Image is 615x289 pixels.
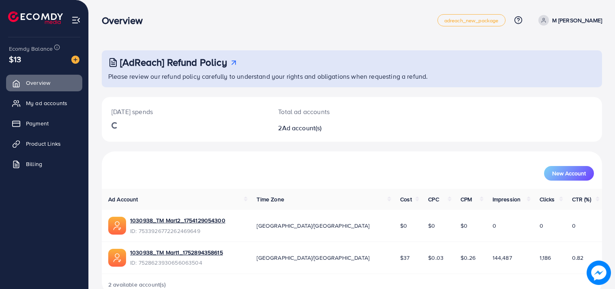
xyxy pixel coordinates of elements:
span: 2 available account(s) [108,280,166,289]
span: Payment [26,119,49,127]
span: Billing [26,160,42,168]
span: Ad account(s) [282,123,322,132]
a: M [PERSON_NAME] [535,15,602,26]
p: Please review our refund policy carefully to understand your rights and obligations when requesti... [108,71,597,81]
p: Total ad accounts [278,107,384,116]
span: 0 [540,222,543,230]
span: 0.82 [572,254,584,262]
a: Billing [6,156,82,172]
span: ID: 7528623930656063504 [130,259,223,267]
span: CPC [428,195,439,203]
span: $0 [400,222,407,230]
h3: Overview [102,15,149,26]
span: $0 [428,222,435,230]
p: M [PERSON_NAME] [552,15,602,25]
a: Payment [6,115,82,132]
h3: [AdReach] Refund Policy [120,56,227,68]
img: menu [71,15,81,25]
span: $0 [461,222,467,230]
span: [GEOGRAPHIC_DATA]/[GEOGRAPHIC_DATA] [257,222,369,230]
img: ic-ads-acc.e4c84228.svg [108,217,126,235]
span: $37 [400,254,409,262]
span: [GEOGRAPHIC_DATA]/[GEOGRAPHIC_DATA] [257,254,369,262]
span: $0.26 [461,254,476,262]
span: Ad Account [108,195,138,203]
span: Product Links [26,140,61,148]
img: image [589,263,609,283]
button: New Account [544,166,594,181]
span: adreach_new_package [444,18,499,23]
img: image [71,56,79,64]
span: My ad accounts [26,99,67,107]
a: My ad accounts [6,95,82,111]
a: 1030938_TM Mart2_1754129054300 [130,216,225,224]
span: Time Zone [257,195,284,203]
a: Product Links [6,136,82,152]
span: ID: 7533926772262469649 [130,227,225,235]
img: ic-ads-acc.e4c84228.svg [108,249,126,267]
span: CTR (%) [572,195,591,203]
p: [DATE] spends [111,107,259,116]
span: 144,487 [493,254,512,262]
span: 0 [493,222,496,230]
span: New Account [552,170,586,176]
h2: 2 [278,124,384,132]
span: Clicks [540,195,555,203]
span: CPM [461,195,472,203]
a: 1030938_TM Mart1_1752894358615 [130,248,223,257]
img: logo [8,11,63,24]
a: adreach_new_package [437,14,506,26]
span: Overview [26,79,50,87]
span: 0 [572,222,576,230]
span: $13 [9,53,21,65]
span: Cost [400,195,412,203]
span: Impression [493,195,521,203]
a: Overview [6,75,82,91]
span: $0.03 [428,254,444,262]
span: 1,186 [540,254,551,262]
span: Ecomdy Balance [9,45,53,53]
